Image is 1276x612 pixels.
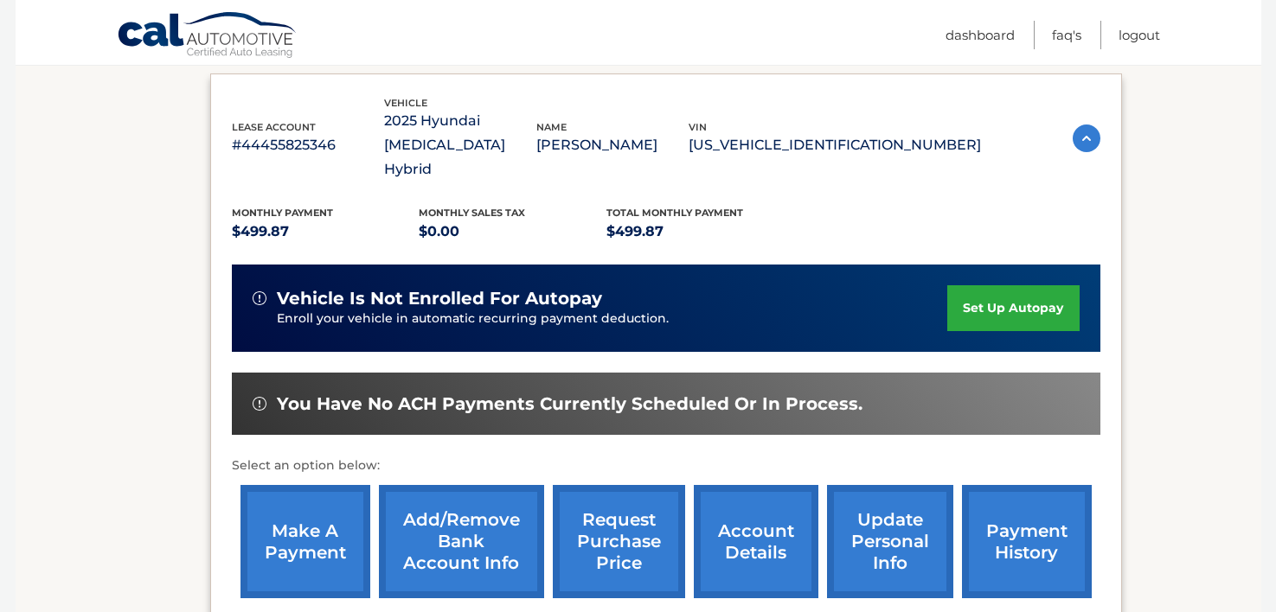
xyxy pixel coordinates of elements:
[240,485,370,598] a: make a payment
[536,121,567,133] span: name
[553,485,685,598] a: request purchase price
[606,220,794,244] p: $499.87
[232,207,333,219] span: Monthly Payment
[694,485,818,598] a: account details
[689,121,707,133] span: vin
[419,207,525,219] span: Monthly sales Tax
[1119,21,1160,49] a: Logout
[277,288,602,309] span: vehicle is not enrolled for autopay
[946,21,1015,49] a: Dashboard
[232,456,1100,476] p: Select an option below:
[384,97,427,109] span: vehicle
[827,485,953,598] a: update personal info
[536,133,689,157] p: [PERSON_NAME]
[384,109,536,182] p: 2025 Hyundai [MEDICAL_DATA] Hybrid
[1052,21,1081,49] a: FAQ's
[379,485,544,598] a: Add/Remove bank account info
[277,309,948,328] p: Enroll your vehicle in automatic recurring payment deduction.
[117,11,298,61] a: Cal Automotive
[253,291,266,305] img: alert-white.svg
[277,393,862,415] span: You have no ACH payments currently scheduled or in process.
[253,397,266,411] img: alert-white.svg
[947,285,1079,331] a: set up autopay
[606,207,743,219] span: Total Monthly Payment
[232,121,316,133] span: lease account
[962,485,1092,598] a: payment history
[232,133,384,157] p: #44455825346
[232,220,420,244] p: $499.87
[1073,124,1100,152] img: accordion-active.svg
[419,220,606,244] p: $0.00
[689,133,981,157] p: [US_VEHICLE_IDENTIFICATION_NUMBER]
